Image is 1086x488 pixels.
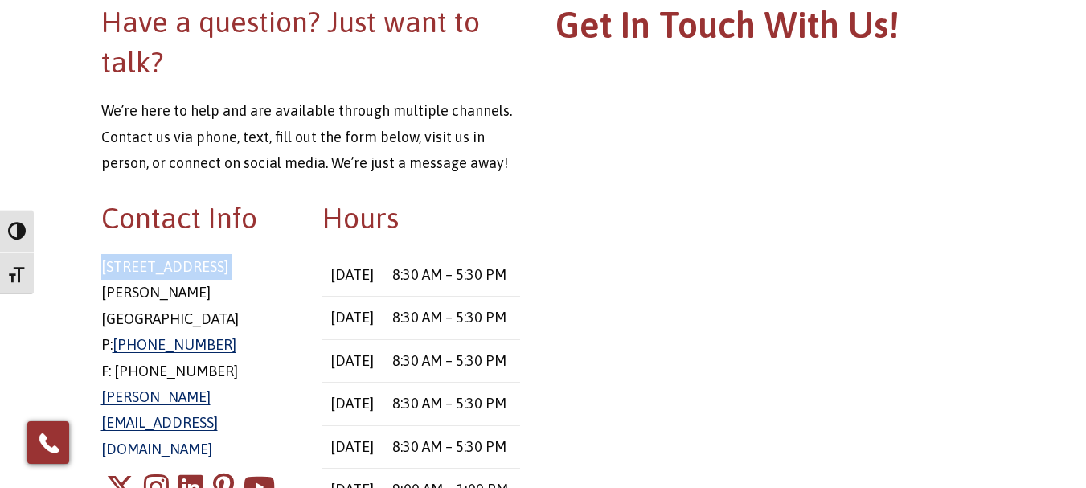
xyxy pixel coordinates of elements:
time: 8:30 AM – 5:30 PM [392,266,506,283]
p: [STREET_ADDRESS] [PERSON_NAME][GEOGRAPHIC_DATA] P: F: [PHONE_NUMBER] [101,254,299,462]
td: [DATE] [322,425,383,468]
a: [PERSON_NAME][EMAIL_ADDRESS][DOMAIN_NAME] [101,388,218,457]
td: [DATE] [322,254,383,297]
time: 8:30 AM – 5:30 PM [392,395,506,412]
h2: Hours [322,198,520,238]
h1: Get In Touch With Us! [555,2,975,57]
a: [PHONE_NUMBER] [113,336,236,353]
td: [DATE] [322,339,383,382]
h2: Have a question? Just want to talk? [101,2,521,83]
time: 8:30 AM – 5:30 PM [392,309,506,326]
td: [DATE] [322,297,383,339]
td: [DATE] [322,383,383,425]
time: 8:30 AM – 5:30 PM [392,352,506,369]
p: We’re here to help and are available through multiple channels. Contact us via phone, text, fill ... [101,98,521,176]
h2: Contact Info [101,198,299,238]
time: 8:30 AM – 5:30 PM [392,438,506,455]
